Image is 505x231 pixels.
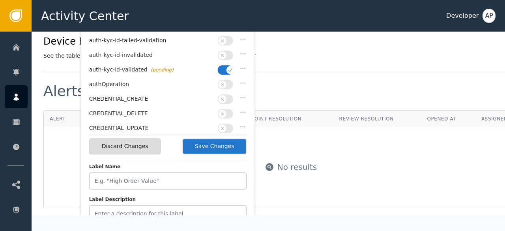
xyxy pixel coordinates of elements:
[89,66,214,74] div: auth-kyc-id-validated
[41,7,129,25] span: Activity Center
[277,161,317,173] div: No results
[89,95,214,103] div: CREDENTIAL_CREATE
[43,84,109,98] div: Alerts (0)
[421,111,475,127] th: Opened At
[43,34,256,49] div: Device Flags (0)
[333,111,421,127] th: Review Resolution
[182,138,247,154] button: Save Changes
[89,124,214,132] div: CREDENTIAL_UPDATE
[446,11,479,21] div: Developer
[43,52,256,60] div: See the table below for details on device flags associated with this customer
[228,111,333,127] th: Checkpoint Resolution
[89,205,247,222] input: Enter a description for this label
[89,196,247,205] label: Label Description
[44,111,80,127] th: Alert
[89,51,214,59] div: auth-kyc-id-invalidated
[483,9,496,23] button: AP
[89,172,247,190] input: E.g. "High Order Value"
[89,80,214,88] div: authOperation
[151,67,174,73] span: (pending)
[89,138,161,154] button: Discard Changes
[89,36,214,45] div: auth-kyc-id-failed-validation
[89,109,214,118] div: CREDENTIAL_DELETE
[89,163,247,172] label: Label Name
